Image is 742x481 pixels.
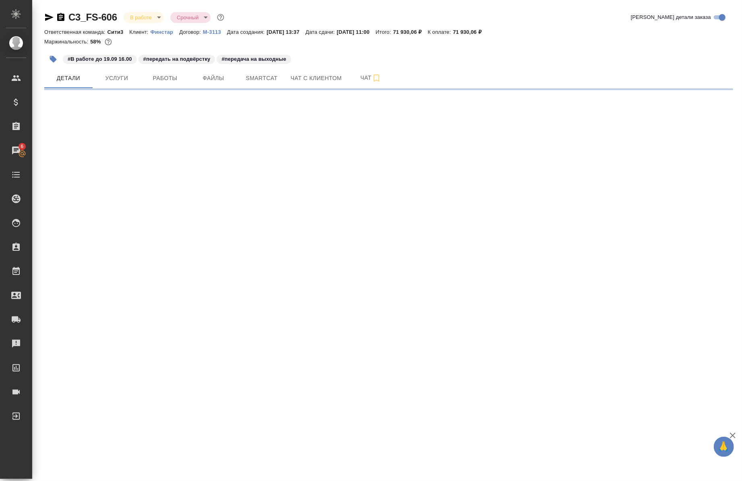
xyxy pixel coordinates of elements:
span: Услуги [97,73,136,83]
p: Дата сдачи: [306,29,337,35]
span: Файлы [194,73,233,83]
button: Добавить тэг [44,50,62,68]
button: Срочный [174,14,201,21]
p: Договор: [179,29,203,35]
p: #передача на выходные [221,55,286,63]
span: Чат с клиентом [291,73,342,83]
p: #В работе до 19.09 16.00 [68,55,132,63]
span: Чат [351,73,390,83]
div: В работе [124,12,164,23]
span: 6 [16,142,28,151]
a: C3_FS-606 [68,12,117,23]
button: 25471.60 RUB; [103,37,114,47]
p: 58% [90,39,103,45]
span: В работе до 19.09 16.00 [62,55,138,62]
span: [PERSON_NAME] детали заказа [631,13,711,21]
button: 🙏 [714,437,734,457]
p: #передать на подвёрстку [143,55,211,63]
span: Smartcat [242,73,281,83]
p: К оплате: [428,29,453,35]
span: Детали [49,73,88,83]
p: Итого: [376,29,393,35]
a: М-3113 [203,28,227,35]
div: В работе [170,12,211,23]
span: передача на выходные [216,55,292,62]
p: Финстар [151,29,180,35]
p: М-3113 [203,29,227,35]
p: Сити3 [107,29,130,35]
span: Работы [146,73,184,83]
p: [DATE] 13:37 [267,29,306,35]
button: Скопировать ссылку для ЯМессенджера [44,12,54,22]
a: 6 [2,140,30,161]
p: [DATE] 11:00 [337,29,376,35]
svg: Подписаться [372,73,381,83]
p: Клиент: [129,29,150,35]
button: Скопировать ссылку [56,12,66,22]
p: Ответственная команда: [44,29,107,35]
p: Маржинальность: [44,39,90,45]
p: 71 930,06 ₽ [393,29,428,35]
span: 🙏 [717,438,731,455]
p: Дата создания: [227,29,267,35]
a: Финстар [151,28,180,35]
p: 71 930,06 ₽ [453,29,488,35]
button: Доп статусы указывают на важность/срочность заказа [215,12,226,23]
button: В работе [128,14,154,21]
